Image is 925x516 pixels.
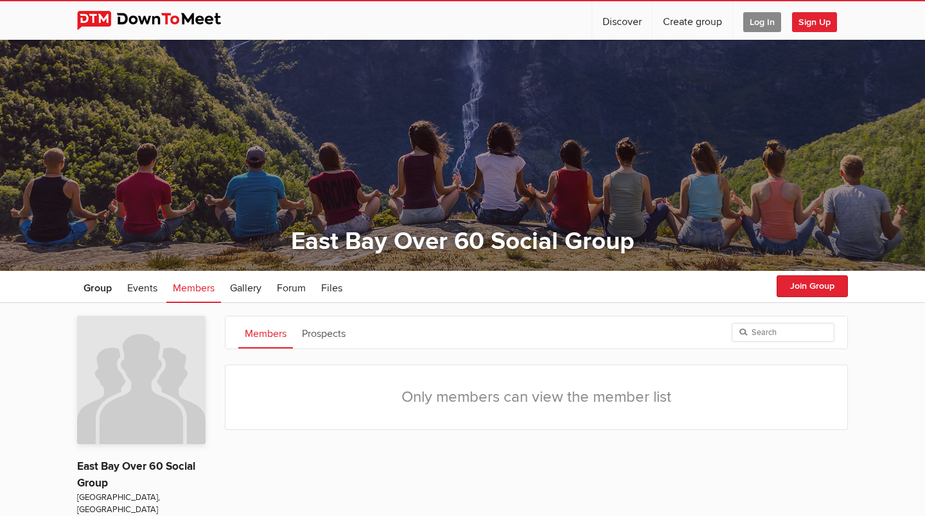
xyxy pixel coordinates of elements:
[732,323,834,342] input: Search
[121,271,164,303] a: Events
[77,11,241,30] img: DownToMeet
[166,271,221,303] a: Members
[230,282,261,295] span: Gallery
[653,1,732,40] a: Create group
[792,12,837,32] span: Sign Up
[315,271,349,303] a: Files
[84,282,112,295] span: Group
[743,12,781,32] span: Log In
[592,1,652,40] a: Discover
[224,271,268,303] a: Gallery
[77,271,118,303] a: Group
[225,365,847,429] div: Only members can view the member list
[733,1,791,40] a: Log In
[792,1,847,40] a: Sign Up
[127,282,157,295] span: Events
[291,227,634,256] a: East Bay Over 60 Social Group
[77,460,195,490] a: East Bay Over 60 Social Group
[277,282,306,295] span: Forum
[321,282,342,295] span: Files
[777,275,848,297] button: Join Group
[77,316,206,444] img: East Bay Over 60 Social Group
[270,271,312,303] a: Forum
[173,282,215,295] span: Members
[238,316,293,348] a: Members
[295,316,352,348] a: Prospects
